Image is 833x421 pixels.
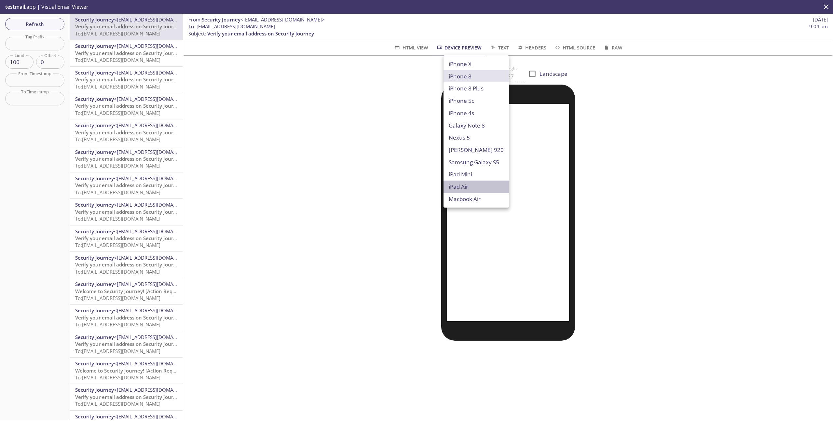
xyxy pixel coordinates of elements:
li: Samsung Galaxy S5 [444,156,509,169]
li: [PERSON_NAME] 920 [444,144,509,156]
li: Macbook Air [444,193,509,205]
li: iPad Mini [444,168,509,181]
li: iPhone 8 Plus [444,82,509,95]
li: iPhone 8 [444,70,509,83]
li: iPhone X [444,58,509,70]
li: iPhone 5c [444,95,509,107]
li: iPad Air [444,181,509,193]
li: iPhone 4s [444,107,509,119]
li: Galaxy Note 8 [444,119,509,132]
li: Nexus 5 [444,131,509,144]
